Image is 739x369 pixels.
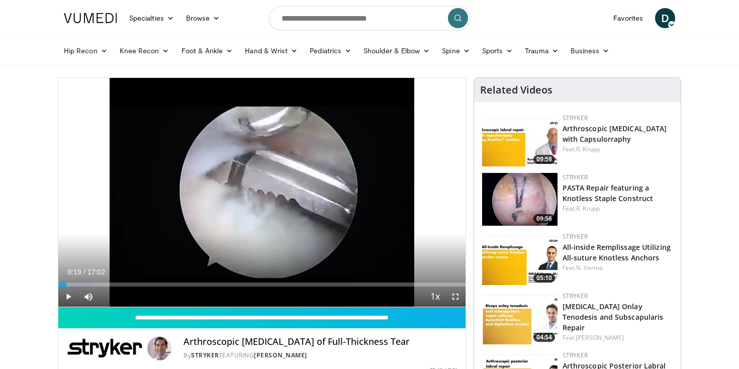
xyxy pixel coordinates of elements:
[482,292,558,344] img: f0e53f01-d5db-4f12-81ed-ecc49cba6117.150x105_q85_crop-smart_upscale.jpg
[482,232,558,285] img: 0dbaa052-54c8-49be-8279-c70a6c51c0f9.150x105_q85_crop-smart_upscale.jpg
[563,114,588,122] a: Stryker
[476,41,519,61] a: Sports
[482,114,558,166] img: c8a3b2cc-5bd4-4878-862c-e86fdf4d853b.150x105_q85_crop-smart_upscale.jpg
[480,84,552,96] h4: Related Videos
[533,333,555,342] span: 04:54
[519,41,565,61] a: Trauma
[576,204,600,213] a: R. Krupp
[533,273,555,283] span: 05:10
[563,351,588,359] a: Stryker
[563,183,654,203] a: PASTA Repair featuring a Knotless Staple Construct
[563,204,673,213] div: Feat.
[482,173,558,226] a: 09:56
[533,155,555,164] span: 09:59
[239,41,304,61] a: Hand & Wrist
[175,41,239,61] a: Foot & Ankle
[563,124,667,144] a: Arthroscopic [MEDICAL_DATA] with Capsulorraphy
[183,351,457,360] div: By FEATURING
[576,145,600,153] a: R. Krupp
[563,292,588,300] a: Stryker
[357,41,436,61] a: Shoulder & Elbow
[183,336,457,347] h4: Arthroscopic [MEDICAL_DATA] of Full-Thickness Tear
[58,41,114,61] a: Hip Recon
[78,287,99,307] button: Mute
[254,351,307,359] a: [PERSON_NAME]
[83,268,85,276] span: /
[445,287,466,307] button: Fullscreen
[563,263,673,272] div: Feat.
[436,41,476,61] a: Spine
[64,13,117,23] img: VuMedi Logo
[565,41,616,61] a: Business
[191,351,219,359] a: Stryker
[563,145,673,154] div: Feat.
[58,283,466,287] div: Progress Bar
[482,292,558,344] a: 04:54
[180,8,226,28] a: Browse
[533,214,555,223] span: 09:56
[655,8,675,28] a: D
[66,336,143,360] img: Stryker
[563,242,671,262] a: All-inside Remplissage Utilizing All-suture Knotless Anchors
[482,114,558,166] a: 09:59
[269,6,470,30] input: Search topics, interventions
[87,268,105,276] span: 17:02
[123,8,180,28] a: Specialties
[576,333,624,342] a: [PERSON_NAME]
[58,287,78,307] button: Play
[67,268,81,276] span: 0:19
[114,41,175,61] a: Knee Recon
[482,232,558,285] a: 05:10
[563,173,588,181] a: Stryker
[147,336,171,360] img: Avatar
[482,173,558,226] img: 84acc7eb-cb93-455a-a344-5c35427a46c1.png.150x105_q85_crop-smart_upscale.png
[425,287,445,307] button: Playback Rate
[563,232,588,241] a: Stryker
[607,8,649,28] a: Favorites
[576,263,603,272] a: N. Verma
[304,41,357,61] a: Pediatrics
[58,78,466,307] video-js: Video Player
[563,302,664,332] a: [MEDICAL_DATA] Onlay Tenodesis and Subscapularis Repair
[563,333,673,342] div: Feat.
